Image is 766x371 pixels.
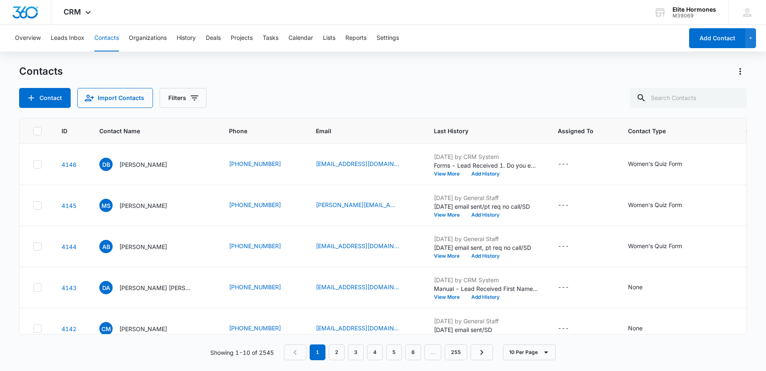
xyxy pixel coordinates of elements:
div: --- [558,242,569,251]
div: Women's Quiz Form [628,159,682,168]
a: [PHONE_NUMBER] [229,324,281,332]
div: Contact Name - Anne Behling - Select to Edit Field [99,240,182,253]
button: Projects [231,25,253,51]
button: Add History [466,254,505,259]
div: Email - Mollyanneschmidt@gmail.com - Select to Edit Field [316,200,414,210]
p: [PERSON_NAME] [119,201,167,210]
a: [PHONE_NUMBER] [229,283,281,291]
div: None [746,283,761,291]
div: Assigned To - - Select to Edit Field [558,324,584,334]
button: Reports [345,25,367,51]
a: Navigate to contact details page for Charles McKelvey [62,325,76,332]
div: --- [558,324,569,334]
div: None [746,159,761,168]
h1: Contacts [19,65,63,78]
div: Contact Type - Women's Quiz Form - Select to Edit Field [628,200,697,210]
button: Add Contact [19,88,71,108]
a: Page 255 [445,344,467,360]
div: account name [672,6,716,13]
div: Email - r3creed@gmail.com - Select to Edit Field [316,324,414,334]
div: Phone - +1 (608) 228-8271 - Select to Edit Field [229,283,296,293]
div: Email - dianebeatty411@icloud.com - Select to Edit Field [316,159,414,169]
p: [DATE] email sent, pt req no call/SD [434,243,538,252]
span: Last History [434,127,526,135]
div: Contact Type - None - Select to Edit Field [628,283,658,293]
input: Search Contacts [630,88,747,108]
button: Import Contacts [77,88,153,108]
span: dA [99,281,113,294]
a: Navigate to contact details page for donna Allain Dendor [62,284,76,291]
p: [PERSON_NAME] [119,160,167,169]
a: Page 3 [348,344,364,360]
button: View More [434,212,466,217]
button: Deals [206,25,221,51]
span: CRM [64,7,81,16]
div: account id [672,13,716,19]
button: Overview [15,25,41,51]
p: Showing 1-10 of 2545 [210,348,274,357]
div: Phone - 16088890443 - Select to Edit Field [229,159,296,169]
span: Email [316,127,402,135]
a: [PHONE_NUMBER] [229,200,281,209]
p: [DATE] email sent/SD [434,325,538,334]
span: Contact Type [628,127,714,135]
span: Phone [229,127,284,135]
a: [EMAIL_ADDRESS][DOMAIN_NAME] [316,242,399,250]
button: Lists [323,25,335,51]
a: Navigate to contact details page for Anne Behling [62,243,76,250]
button: Contacts [94,25,119,51]
div: Email - annebehling10@gmail.com - Select to Edit Field [316,242,414,251]
div: Women's Quiz Form [628,242,682,250]
button: Add History [466,212,505,217]
div: --- [558,200,569,210]
span: MS [99,199,113,212]
div: None [628,283,643,291]
div: None [746,324,761,332]
div: --- [558,283,569,293]
a: Navigate to contact details page for Molly Schmidt [62,202,76,209]
a: Page 4 [367,344,383,360]
button: View More [434,295,466,300]
button: Add Contact [689,28,745,48]
div: Assigned To - - Select to Edit Field [558,242,584,251]
div: Phone - (608) 621-8310 - Select to Edit Field [229,200,296,210]
div: None [746,242,761,250]
button: History [177,25,196,51]
div: Assigned To - - Select to Edit Field [558,159,584,169]
nav: Pagination [284,344,493,360]
button: Settings [377,25,399,51]
div: Contact Name - Charles McKelvey - Select to Edit Field [99,322,182,335]
div: None [746,200,761,209]
span: ID [62,127,67,135]
button: Actions [734,65,747,78]
button: 10 Per Page [503,344,556,360]
a: Page 6 [405,344,421,360]
p: [DATE] by General Staff [434,317,538,325]
p: Manual - Lead Received First Name: [PERSON_NAME] Last Name: [PERSON_NAME] Phone: [PHONE_NUMBER] E... [434,284,538,293]
div: Contact Name - donna Allain Dendor - Select to Edit Field [99,281,209,294]
p: [PERSON_NAME] [119,242,167,251]
span: CM [99,322,113,335]
div: Phone - (715) 505-1995 - Select to Edit Field [229,242,296,251]
p: [DATE] by CRM System [434,276,538,284]
button: Leads Inbox [51,25,84,51]
div: Assigned To - - Select to Edit Field [558,283,584,293]
p: [PERSON_NAME] [PERSON_NAME] [119,283,194,292]
button: Tasks [263,25,278,51]
div: Women's Quiz Form [628,200,682,209]
div: Email - donna_allaindendor@yahoo.com - Select to Edit Field [316,283,414,293]
span: Assigned To [558,127,596,135]
a: [PHONE_NUMBER] [229,242,281,250]
div: Contact Name - Diane Blakeborough - Select to Edit Field [99,158,182,171]
p: [DATE] by General Staff [434,193,538,202]
p: [DATE] by CRM System [434,152,538,161]
p: [DATE] email sent/pt req no call/SD [434,202,538,211]
button: Filters [160,88,207,108]
a: [EMAIL_ADDRESS][DOMAIN_NAME] [316,283,399,291]
div: --- [558,159,569,169]
div: Phone - +1 (608) 327-9669 - Select to Edit Field [229,324,296,334]
button: Calendar [288,25,313,51]
button: View More [434,254,466,259]
a: [EMAIL_ADDRESS][DOMAIN_NAME] [316,324,399,332]
span: DB [99,158,113,171]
